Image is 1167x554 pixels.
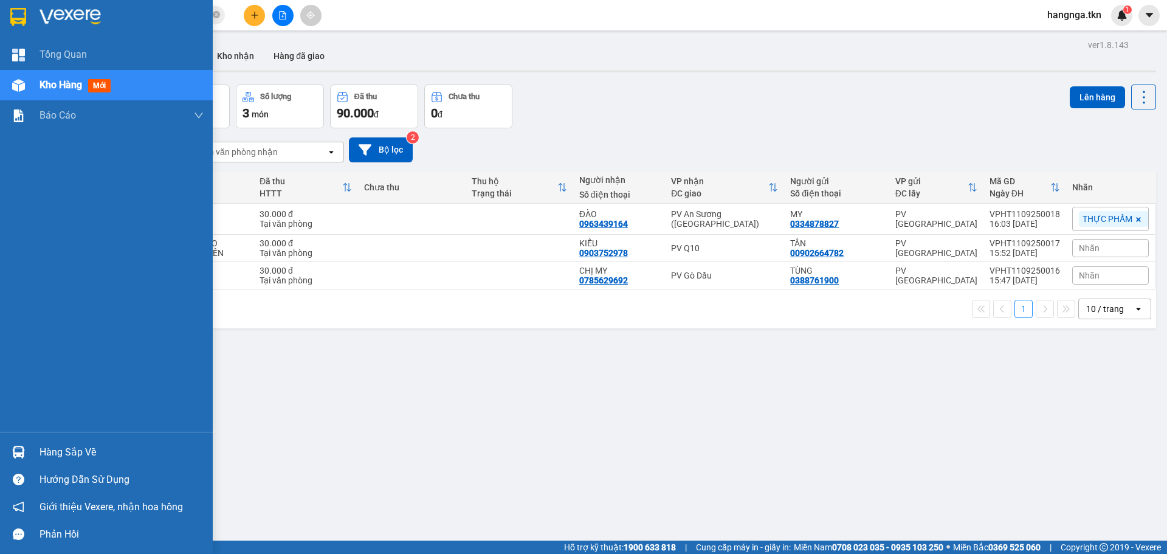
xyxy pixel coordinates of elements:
span: Miền Bắc [953,541,1041,554]
span: ⚪️ [946,545,950,550]
div: ĐC giao [671,189,768,198]
div: 30.000 đ [260,209,352,219]
div: VPHT1109250016 [990,266,1060,275]
th: Toggle SortBy [889,171,983,204]
img: logo.jpg [15,15,76,76]
div: VPHT1109250017 [990,238,1060,248]
button: Lên hàng [1070,86,1125,108]
button: 1 [1014,300,1033,318]
div: 0785629692 [579,275,628,285]
span: question-circle [13,474,24,485]
span: Hỗ trợ kỹ thuật: [564,541,676,554]
svg: open [326,147,336,157]
div: Tại văn phòng [260,219,352,229]
span: copyright [1100,543,1108,552]
div: PV [GEOGRAPHIC_DATA] [895,209,977,229]
div: 0388761900 [790,275,839,285]
th: Toggle SortBy [466,171,573,204]
span: Tổng Quan [40,47,87,62]
div: Ngày ĐH [990,189,1050,198]
div: Nhãn [1072,182,1149,192]
div: Thu hộ [472,176,557,186]
div: ĐC lấy [895,189,968,198]
img: dashboard-icon [12,49,25,61]
div: 0903752978 [579,248,628,258]
div: TÙNG [790,266,883,275]
div: PV An Sương ([GEOGRAPHIC_DATA]) [671,209,778,229]
span: | [685,541,687,554]
div: 30.000 đ [260,266,352,275]
div: CHỊ MY [579,266,659,275]
span: 1 [1125,5,1129,14]
button: file-add [272,5,294,26]
div: VP nhận [671,176,768,186]
div: 15:52 [DATE] [990,248,1060,258]
span: message [13,528,24,540]
div: PV Q10 [671,243,778,253]
div: 10 / trang [1086,303,1124,315]
div: 30.000 đ [260,238,352,248]
strong: 0708 023 035 - 0935 103 250 [832,542,943,552]
div: Hàng sắp về [40,443,204,462]
span: 90.000 [337,106,374,120]
th: Toggle SortBy [665,171,784,204]
th: Toggle SortBy [253,171,358,204]
div: TÂN [790,238,883,248]
span: notification [13,501,24,513]
button: Số lượng3món [236,85,324,128]
div: PV Gò Dầu [671,271,778,280]
span: Kho hàng [40,79,82,91]
sup: 2 [407,131,419,144]
div: Số điện thoại [579,190,659,199]
div: Đã thu [354,92,377,101]
span: 0 [431,106,438,120]
div: Trạng thái [472,189,557,198]
img: solution-icon [12,109,25,122]
div: Chọn văn phòng nhận [194,146,278,158]
button: Đã thu90.000đ [330,85,418,128]
div: PV [GEOGRAPHIC_DATA] [895,238,977,258]
img: warehouse-icon [12,446,25,459]
span: Nhãn [1079,243,1100,253]
div: PV [GEOGRAPHIC_DATA] [895,266,977,285]
img: icon-new-feature [1117,10,1127,21]
svg: open [1134,304,1143,314]
li: Hotline: 1900 8153 [114,45,508,60]
span: hangnga.tkn [1038,7,1111,23]
div: 16:03 [DATE] [990,219,1060,229]
div: Tại văn phòng [260,275,352,285]
b: GỬI : PV [GEOGRAPHIC_DATA] [15,88,181,129]
span: mới [88,79,111,92]
span: món [252,109,269,119]
div: HTTT [260,189,342,198]
div: 15:47 [DATE] [990,275,1060,285]
th: Toggle SortBy [983,171,1066,204]
div: Phản hồi [40,525,204,544]
span: Miền Nam [794,541,943,554]
span: Báo cáo [40,108,76,123]
div: Người gửi [790,176,883,186]
div: MY [790,209,883,219]
span: 3 [243,106,249,120]
span: plus [250,11,259,19]
span: | [1050,541,1052,554]
span: close-circle [213,10,220,21]
button: Chưa thu0đ [424,85,512,128]
div: Chưa thu [364,182,460,192]
div: Hướng dẫn sử dụng [40,471,204,489]
img: warehouse-icon [12,79,25,92]
span: close-circle [213,11,220,18]
div: Số điện thoại [790,189,883,198]
div: 0963439164 [579,219,628,229]
span: caret-down [1144,10,1155,21]
div: Đã thu [260,176,342,186]
button: plus [244,5,265,26]
div: Mã GD [990,176,1050,186]
span: THỰC PHẨM [1083,213,1132,224]
span: down [194,111,204,120]
strong: 1900 633 818 [624,542,676,552]
div: VPHT1109250018 [990,209,1060,219]
span: file-add [278,11,287,19]
button: aim [300,5,322,26]
div: KIỀU [579,238,659,248]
